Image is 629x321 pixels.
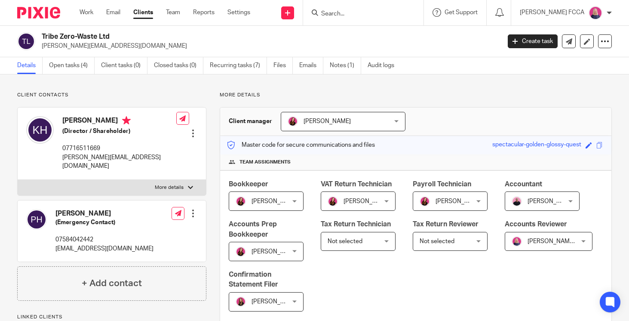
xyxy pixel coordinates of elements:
[413,181,471,188] span: Payroll Technician
[368,57,401,74] a: Audit logs
[236,247,246,257] img: 21.png
[321,221,391,228] span: Tax Return Technician
[328,238,362,244] span: Not selected
[55,218,153,227] h5: (Emergency Contact)
[193,8,215,17] a: Reports
[413,221,479,228] span: Tax Return Reviewer
[273,57,293,74] a: Files
[505,221,567,228] span: Accounts Reviewer
[17,32,35,50] img: svg%3E
[344,198,391,204] span: [PERSON_NAME]
[239,159,291,166] span: Team assignments
[492,140,581,150] div: spectacular-golden-glossy-quest
[220,92,612,99] p: More details
[528,198,575,204] span: [PERSON_NAME]
[55,235,153,244] p: 07584042442
[252,249,299,255] span: [PERSON_NAME]
[26,116,54,144] img: svg%3E
[321,181,392,188] span: VAT Return Technician
[445,9,478,15] span: Get Support
[512,236,522,247] img: Cheryl%20Sharp%20FCCA.png
[420,196,430,207] img: 21.png
[436,198,483,204] span: [PERSON_NAME]
[320,10,398,18] input: Search
[505,181,542,188] span: Accountant
[62,116,176,127] h4: [PERSON_NAME]
[229,181,268,188] span: Bookkeeper
[227,141,375,149] p: Master code for secure communications and files
[299,57,323,74] a: Emails
[227,8,250,17] a: Settings
[154,57,203,74] a: Closed tasks (0)
[17,57,43,74] a: Details
[420,238,454,244] span: Not selected
[229,271,278,288] span: Confirmation Statement Filer
[62,144,176,153] p: 07716511669
[166,8,180,17] a: Team
[17,7,60,19] img: Pixie
[122,116,131,125] i: Primary
[55,244,153,253] p: [EMAIL_ADDRESS][DOMAIN_NAME]
[229,117,272,126] h3: Client manager
[304,118,351,124] span: [PERSON_NAME]
[17,92,206,99] p: Client contacts
[252,198,299,204] span: [PERSON_NAME]
[80,8,93,17] a: Work
[520,8,584,17] p: [PERSON_NAME] FCCA
[49,57,95,74] a: Open tasks (4)
[42,32,404,41] h2: Tribe Zero-Waste Ltd
[252,299,299,305] span: [PERSON_NAME]
[42,42,495,50] p: [PERSON_NAME][EMAIL_ADDRESS][DOMAIN_NAME]
[236,196,246,207] img: 21.png
[210,57,267,74] a: Recurring tasks (7)
[106,8,120,17] a: Email
[17,314,206,321] p: Linked clients
[512,196,522,207] img: Bio%20-%20Kemi%20.png
[55,209,153,218] h4: [PERSON_NAME]
[229,221,277,238] span: Accounts Prep Bookkeeper
[508,34,558,48] a: Create task
[330,57,361,74] a: Notes (1)
[82,277,142,290] h4: + Add contact
[62,153,176,171] p: [PERSON_NAME][EMAIL_ADDRESS][DOMAIN_NAME]
[26,209,47,230] img: svg%3E
[236,296,246,307] img: 17.png
[528,238,592,244] span: [PERSON_NAME] FCCA
[62,127,176,136] h5: (Director / Shareholder)
[101,57,147,74] a: Client tasks (0)
[288,116,298,127] img: 21.png
[155,184,184,191] p: More details
[133,8,153,17] a: Clients
[589,6,602,20] img: Cheryl%20Sharp%20FCCA.png
[328,196,338,207] img: 21.png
